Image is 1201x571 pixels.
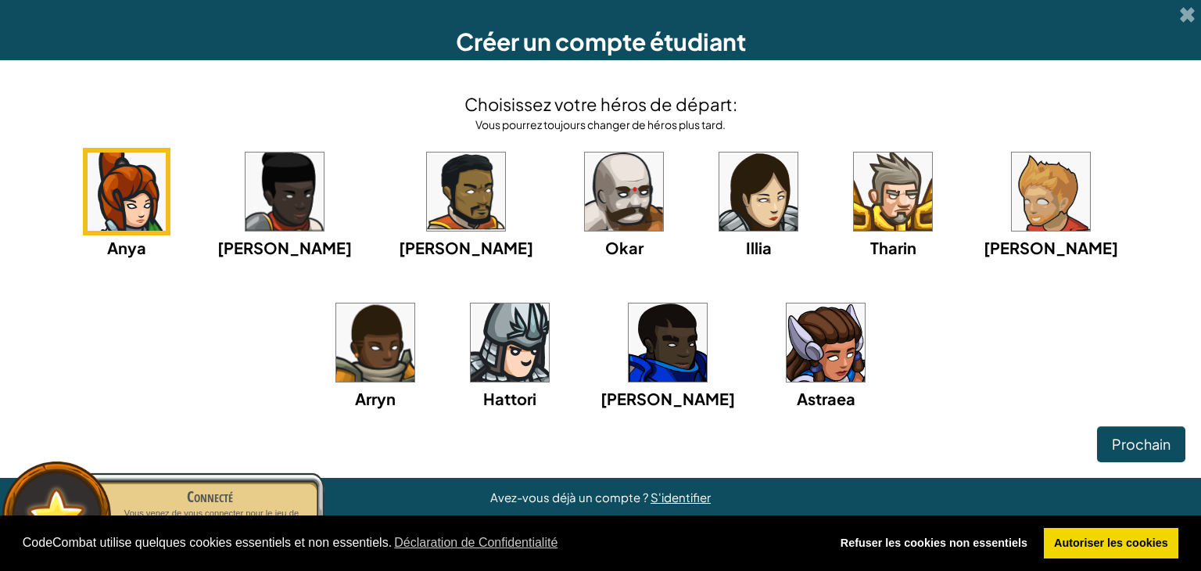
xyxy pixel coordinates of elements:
[107,238,146,257] span: Anya
[1097,426,1185,462] button: Prochain
[456,27,746,56] span: Créer un compte étudiant
[23,531,817,555] span: CodeCombat utilise quelques cookies essentiels et non essentiels.
[629,303,707,382] img: portrait.png
[471,303,549,382] img: portrait.png
[854,153,932,231] img: portrait.png
[984,238,1118,257] span: [PERSON_NAME]
[88,153,166,231] img: portrait.png
[719,153,798,231] img: portrait.png
[464,117,737,132] div: Vous pourrez toujours changer de héros plus tard.
[21,481,92,551] img: default.png
[1112,435,1171,453] span: Prochain
[217,238,352,257] span: [PERSON_NAME]
[605,238,644,257] span: Okar
[787,303,865,382] img: portrait.png
[111,486,308,508] div: Connecté
[1044,528,1179,559] a: allow cookies
[830,528,1038,559] a: deny cookies
[870,238,916,257] span: Tharin
[355,389,396,408] span: Arryn
[1012,153,1090,231] img: portrait.png
[600,389,735,408] span: [PERSON_NAME]
[651,490,711,505] a: S'identifier
[797,389,855,408] span: Astraea
[585,153,663,231] img: portrait.png
[483,389,536,408] span: Hattori
[464,92,737,117] h4: Choisissez votre héros de départ:
[427,153,505,231] img: portrait.png
[490,490,651,505] span: Avez-vous déjà un compte ?
[111,508,308,530] p: Vous venez de vous connecter pour le jeu de codage le plus incroyable qui soit.
[746,238,772,257] span: Illia
[336,303,414,382] img: portrait.png
[399,238,533,257] span: [PERSON_NAME]
[392,531,560,555] a: learn more about cookies
[246,153,324,231] img: portrait.png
